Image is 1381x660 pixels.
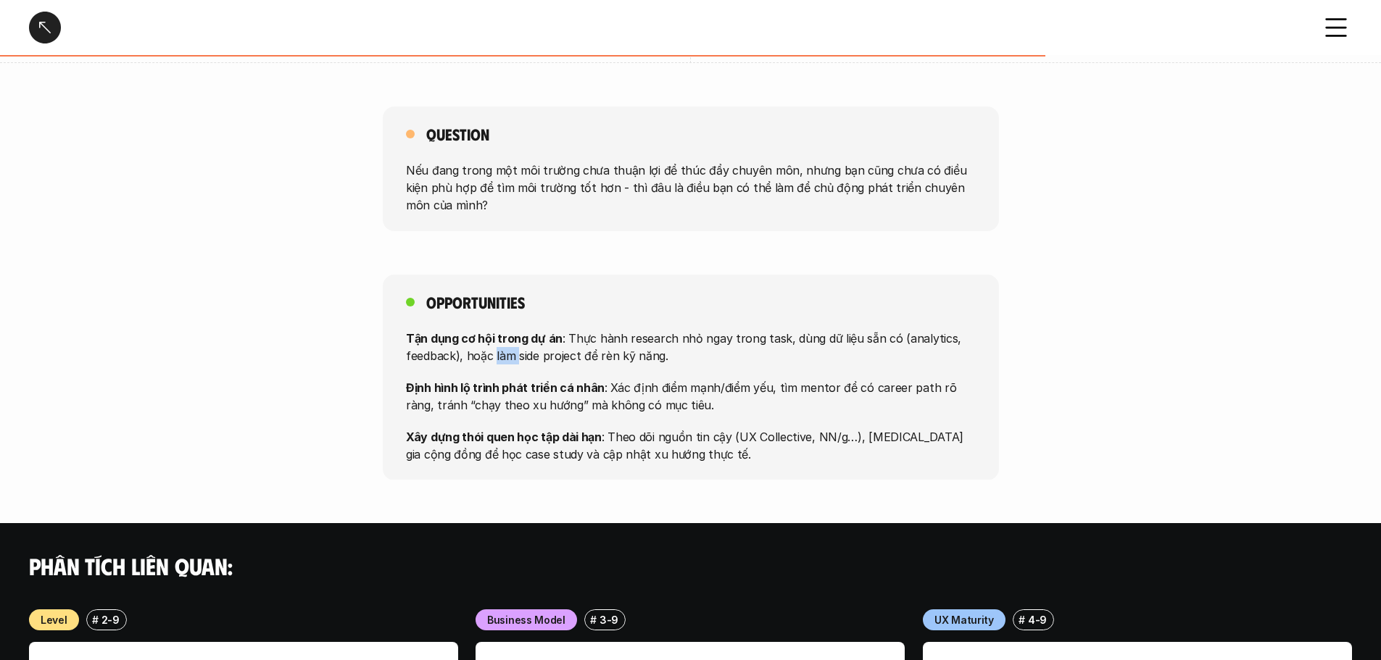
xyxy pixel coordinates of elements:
h6: # [590,614,597,625]
p: 4-9 [1028,612,1047,627]
h4: Phân tích liên quan: [29,552,1352,580]
strong: Tận dụng cơ hội trong dự án [406,330,563,345]
p: 3-9 [600,612,618,627]
h6: # [1018,614,1024,625]
p: UX Maturity [934,612,994,627]
h5: Opportunities [426,292,525,312]
p: : Thực hành research nhỏ ngay trong task, dùng dữ liệu sẵn có (analytics, feedback), hoặc làm sid... [406,329,976,364]
p: : Xác định điểm mạnh/điểm yếu, tìm mentor để có career path rõ ràng, tránh “chạy theo xu hướng” m... [406,378,976,413]
strong: Định hình lộ trình phát triển cá nhân [406,380,605,394]
p: Level [41,612,67,627]
h6: # [92,614,99,625]
h5: Question [426,124,489,144]
strong: Xây dựng thói quen học tập dài hạn [406,429,602,443]
p: Business Model [487,612,565,627]
p: Nếu đang trong một môi trường chưa thuận lợi để thúc đẩy chuyên môn, nhưng bạn cũng chưa có điều ... [406,162,976,214]
p: 2-9 [101,612,120,627]
p: : Theo dõi nguồn tin cậy (UX Collective, NN/g…), [MEDICAL_DATA] gia cộng đồng để học case study v... [406,427,976,462]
